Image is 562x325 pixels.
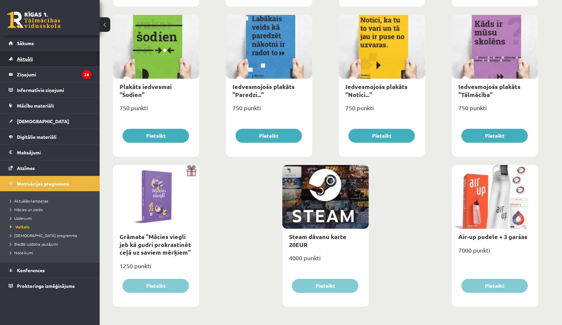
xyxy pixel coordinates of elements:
[235,129,302,143] button: Pieteikt
[120,83,172,98] a: Plakāts iedvesmai "Šodien"
[9,145,91,160] a: Maksājumi
[113,260,199,277] div: 1250 punkti
[452,245,538,261] div: 7000 punkti
[345,83,408,98] a: Iedvesmojošs plakāts "Notici..."
[10,250,93,256] a: Noteikumi
[10,241,58,247] span: Biežāk uzdotie jautājumi
[7,12,60,28] a: Rīgas 1. Tālmācības vidusskola
[17,82,91,98] legend: Informatīvie ziņojumi
[17,267,45,273] span: Konferences
[452,102,538,119] div: 750 punkti
[9,160,91,176] a: Atzīmes
[461,129,528,143] button: Pieteikt
[17,181,69,187] span: Motivācijas programma
[9,278,91,293] a: Proktoringa izmēģinājums
[10,207,43,212] span: Mācies un ziedo
[458,83,520,98] a: Iedvesmojošs plakāts "Tālmācība"
[10,215,93,221] a: Uzdevumi
[289,233,346,248] a: Steam dāvanu karte 20EUR
[9,129,91,144] a: Digitālie materiāli
[339,102,425,119] div: 750 punkti
[9,98,91,113] a: Mācību materiāli
[17,67,91,82] legend: Ziņojumi
[17,40,34,46] span: Sākums
[10,206,93,212] a: Mācies un ziedo
[458,233,527,240] a: Air-up pudele + 3 garšas
[82,70,91,79] i: 26
[226,102,312,119] div: 750 punkti
[10,241,93,247] a: Biežāk uzdotie jautājumi
[120,233,191,256] a: Grāmata "Mācies viegli jeb kā gudri prokrastinēt ceļā uz saviem mērķiem"
[10,215,32,221] span: Uzdevumi
[9,67,91,82] a: Ziņojumi26
[123,279,189,293] button: Pieteikt
[184,165,199,176] img: Dāvana ar pārsteigumu
[10,198,93,204] a: Aktuālās kampaņas
[9,82,91,98] a: Informatīvie ziņojumi
[9,36,91,51] a: Sākums
[17,103,54,109] span: Mācību materiāli
[10,198,48,203] span: Aktuālās kampaņas
[9,176,91,191] a: Motivācijas programma
[10,250,33,255] span: Noteikumi
[282,252,369,269] div: 4000 punkti
[10,233,77,238] span: [DEMOGRAPHIC_DATA] programma
[17,118,69,124] span: [DEMOGRAPHIC_DATA]
[292,279,358,293] button: Pieteikt
[9,114,91,129] a: [DEMOGRAPHIC_DATA]
[461,279,528,293] button: Pieteikt
[113,102,199,119] div: 750 punkti
[17,283,75,289] span: Proktoringa izmēģinājums
[123,129,189,143] button: Pieteikt
[10,232,93,238] a: [DEMOGRAPHIC_DATA] programma
[17,56,33,62] span: Aktuāli
[17,134,56,140] span: Digitālie materiāli
[9,51,91,66] a: Aktuāli
[233,83,295,98] a: Iedvesmojošs plakāts "Paredzi..."
[17,165,35,171] span: Atzīmes
[17,145,91,160] legend: Maksājumi
[10,224,93,230] a: Veikals
[10,224,30,229] span: Veikals
[9,263,91,278] a: Konferences
[348,129,415,143] button: Pieteikt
